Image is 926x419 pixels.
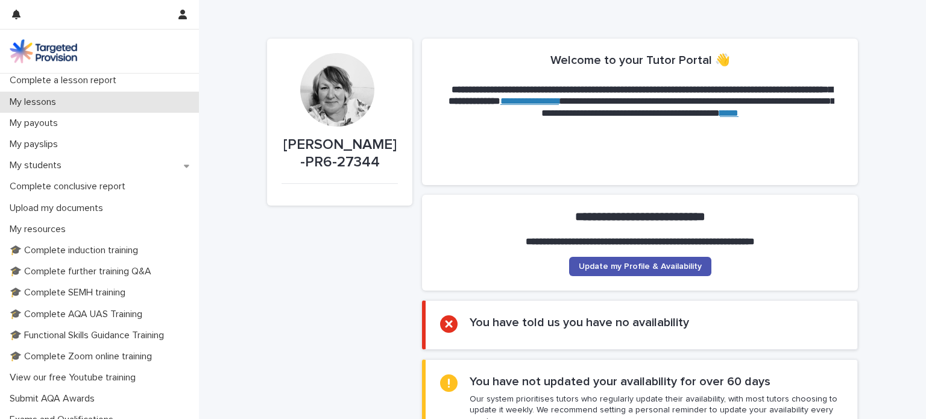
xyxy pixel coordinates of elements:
[579,262,702,271] span: Update my Profile & Availability
[550,53,730,68] h2: Welcome to your Tutor Portal 👋
[5,96,66,108] p: My lessons
[470,374,770,389] h2: You have not updated your availability for over 60 days
[5,287,135,298] p: 🎓 Complete SEMH training
[5,351,162,362] p: 🎓 Complete Zoom online training
[569,257,711,276] a: Update my Profile & Availability
[5,224,75,235] p: My resources
[5,118,68,129] p: My payouts
[10,39,77,63] img: M5nRWzHhSzIhMunXDL62
[5,160,71,171] p: My students
[5,203,113,214] p: Upload my documents
[5,372,145,383] p: View our free Youtube training
[5,139,68,150] p: My payslips
[5,309,152,320] p: 🎓 Complete AQA UAS Training
[282,136,398,171] p: [PERSON_NAME]-PR6-27344
[470,315,689,330] h2: You have told us you have no availability
[5,75,126,86] p: Complete a lesson report
[5,181,135,192] p: Complete conclusive report
[5,266,161,277] p: 🎓 Complete further training Q&A
[5,245,148,256] p: 🎓 Complete induction training
[5,393,104,405] p: Submit AQA Awards
[5,330,174,341] p: 🎓 Functional Skills Guidance Training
